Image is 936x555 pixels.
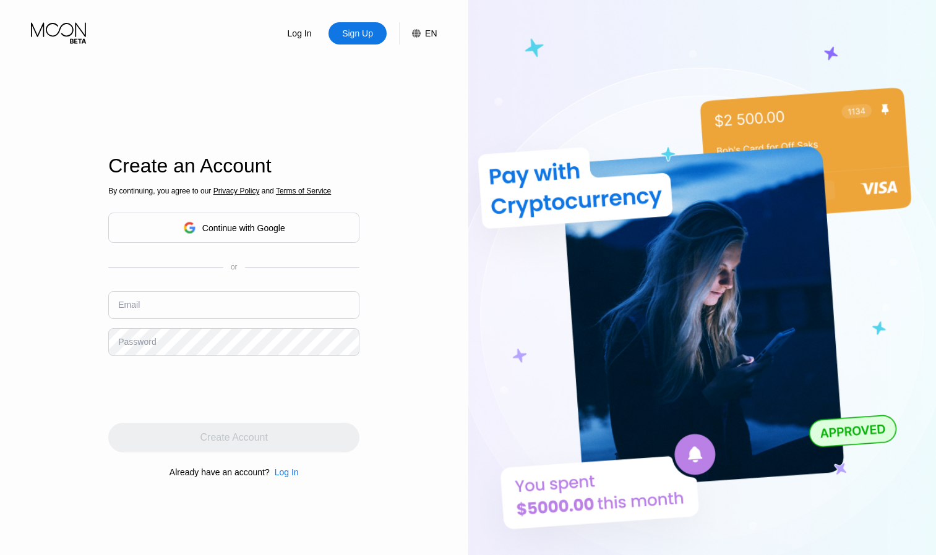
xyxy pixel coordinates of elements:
div: Already have an account? [170,467,270,477]
div: By continuing, you agree to our [108,187,359,195]
span: and [259,187,276,195]
div: Log In [275,467,299,477]
span: Privacy Policy [213,187,260,195]
div: Log In [286,27,313,40]
div: Log In [270,467,299,477]
div: EN [399,22,437,44]
div: Sign Up [328,22,387,44]
div: Password [118,337,156,347]
div: Sign Up [341,27,374,40]
span: Terms of Service [276,187,331,195]
div: Email [118,300,140,310]
div: EN [425,28,437,38]
div: Create an Account [108,155,359,177]
div: Continue with Google [202,223,285,233]
div: or [231,263,238,271]
iframe: reCAPTCHA [108,365,296,413]
div: Continue with Google [108,213,359,243]
div: Log In [270,22,328,44]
